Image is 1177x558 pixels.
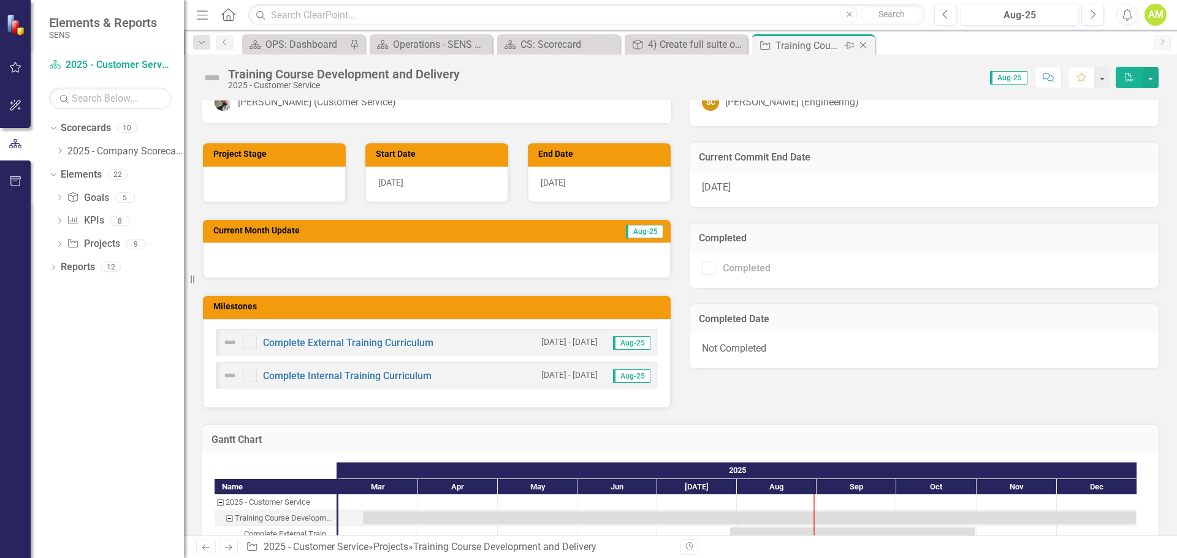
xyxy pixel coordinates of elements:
[1145,4,1167,26] button: AM
[263,337,433,349] a: Complete External Training Curriculum
[235,510,333,526] div: Training Course Development and Delivery
[245,37,346,52] a: OPS: Dashboard
[202,68,222,88] img: Not Defined
[5,13,28,36] img: ClearPoint Strategy
[775,38,841,53] div: Training Course Development and Delivery
[238,96,396,110] div: [PERSON_NAME] (Customer Service)
[213,302,665,311] h3: Milestones
[737,479,817,495] div: Aug
[108,169,128,179] div: 22
[67,237,120,251] a: Projects
[61,168,102,182] a: Elements
[817,479,896,495] div: Sep
[215,526,337,542] div: Complete External Training Curriculum
[500,37,617,52] a: CS: Scorecard
[730,527,975,540] div: Task: Start date: 2025-07-29 End date: 2025-10-31
[613,369,650,383] span: Aug-25
[49,88,172,109] input: Search Below...
[690,333,1159,368] div: Not Completed
[215,494,337,510] div: 2025 - Customer Service
[223,335,237,350] img: Not Defined
[49,15,157,30] span: Elements & Reports
[228,81,460,90] div: 2025 - Customer Service
[246,540,671,554] div: » »
[248,4,925,26] input: Search ClearPoint...
[215,510,337,526] div: Training Course Development and Delivery
[541,336,598,348] small: [DATE] - [DATE]
[215,479,337,494] div: Name
[263,370,432,382] a: Complete Internal Training Curriculum
[61,121,111,135] a: Scorecards
[215,510,337,526] div: Task: Start date: 2025-03-10 End date: 2025-12-31
[264,541,368,552] a: 2025 - Customer Service
[61,260,95,274] a: Reports
[378,178,403,187] span: [DATE]
[413,541,596,552] div: Training Course Development and Delivery
[244,526,333,542] div: Complete External Training Curriculum
[613,336,650,350] span: Aug-25
[110,216,130,226] div: 8
[101,262,121,273] div: 12
[211,434,1149,445] h3: Gantt Chart
[699,314,1149,325] h3: Completed Date
[363,511,1136,524] div: Task: Start date: 2025-03-10 End date: 2025-12-31
[49,30,157,40] small: SENS
[626,225,663,238] span: Aug-25
[67,214,104,228] a: KPIs
[657,479,737,495] div: Jul
[961,4,1078,26] button: Aug-25
[115,192,135,203] div: 5
[49,58,172,72] a: 2025 - Customer Service
[213,149,340,159] h3: Project Stage
[648,37,744,52] div: 4) Create full suite of product and trade training curriculum for internal/external delivery.
[373,541,408,552] a: Projects
[226,494,310,510] div: 2025 - Customer Service
[896,479,977,495] div: Oct
[376,149,502,159] h3: Start Date
[117,123,137,134] div: 10
[126,239,146,249] div: 9
[538,149,665,159] h3: End Date
[878,9,905,19] span: Search
[861,6,922,23] button: Search
[702,181,731,193] span: [DATE]
[265,37,346,52] div: OPS: Dashboard
[699,233,1149,244] h3: Completed
[223,368,237,383] img: Not Defined
[418,479,498,495] div: Apr
[699,152,1149,163] h3: Current Commit End Date
[628,37,744,52] a: 4) Create full suite of product and trade training curriculum for internal/external delivery.
[215,494,337,510] div: Task: 2025 - Customer Service Start date: 2025-03-10 End date: 2025-03-11
[520,37,617,52] div: CS: Scorecard
[215,526,337,542] div: Task: Start date: 2025-07-29 End date: 2025-10-31
[1057,479,1137,495] div: Dec
[541,178,566,187] span: [DATE]
[577,479,657,495] div: Jun
[498,479,577,495] div: May
[338,479,418,495] div: Mar
[213,226,525,235] h3: Current Month Update
[67,145,184,159] a: 2025 - Company Scorecard
[393,37,489,52] div: Operations - SENS Only Metrics
[725,96,859,110] div: [PERSON_NAME] (Engineering)
[373,37,489,52] a: Operations - SENS Only Metrics
[990,71,1027,85] span: Aug-25
[541,369,598,381] small: [DATE] - [DATE]
[702,94,719,111] div: SC
[977,479,1057,495] div: Nov
[338,462,1137,478] div: 2025
[965,8,1074,23] div: Aug-25
[215,94,232,111] img: Chad Molen
[228,67,460,81] div: Training Course Development and Delivery
[67,191,109,205] a: Goals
